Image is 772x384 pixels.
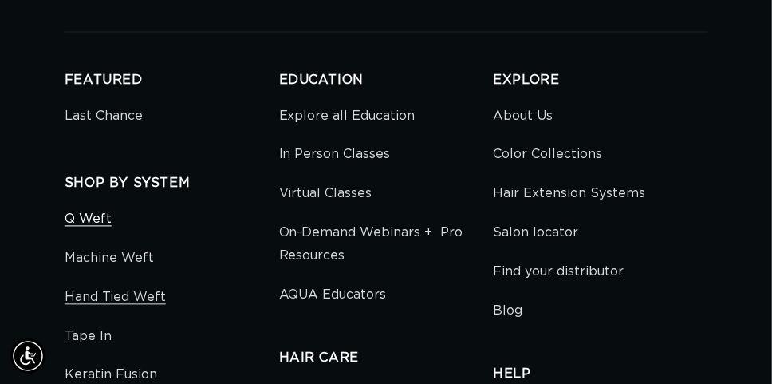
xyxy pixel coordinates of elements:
[493,135,602,174] a: Color Collections
[65,105,143,136] a: Last Chance
[65,208,112,239] a: Q Weft
[279,105,416,136] a: Explore all Education
[493,72,707,89] h2: EXPLORE
[493,174,645,213] a: Hair Extension Systems
[279,135,391,174] a: In Person Classes
[10,338,45,374] div: Accessibility Menu
[65,175,279,192] h2: SHOP BY SYSTEM
[493,252,624,291] a: Find your distributor
[493,105,553,136] a: About Us
[493,291,522,331] a: Blog
[279,350,494,366] h2: HAIR CARE
[279,72,494,89] h2: EDUCATION
[493,213,578,252] a: Salon locator
[692,307,772,384] iframe: Chat Widget
[65,278,166,317] a: Hand Tied Weft
[65,317,112,356] a: Tape In
[279,275,387,315] a: AQUA Educators
[493,366,707,382] h2: HELP
[65,72,279,89] h2: FEATURED
[279,213,482,275] a: On-Demand Webinars + Pro Resources
[65,239,154,278] a: Machine Weft
[279,174,372,213] a: Virtual Classes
